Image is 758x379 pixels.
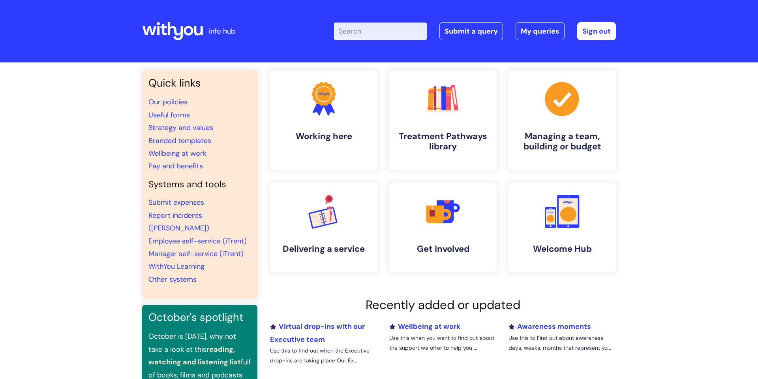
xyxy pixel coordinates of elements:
a: WithYou Learning [148,262,205,271]
p: info hub [209,25,235,38]
p: Use this when you want to find out about the support we offer to help you ... [389,333,497,353]
a: Delivering a service [270,183,377,272]
h3: October's spotlight [148,311,251,324]
a: Awareness moments [508,322,591,331]
a: My queries [516,22,565,40]
a: Manager self-service (iTrent) [148,249,244,258]
p: Use this to find out when the Executive drop-ins are taking place Our Ex... [270,346,377,366]
a: Submit expenses [148,198,204,207]
a: Sign out [577,22,616,40]
h4: Working here [276,131,371,141]
p: Use this to Find out about awareness days, weeks, months that represent yo... [508,333,616,353]
a: Wellbeing at work [148,149,206,158]
h4: Delivering a service [276,244,371,254]
a: Report incidents ([PERSON_NAME]) [148,211,209,233]
a: Our policies [148,97,188,107]
a: Welcome Hub [508,183,616,272]
h4: Systems and tools [148,179,251,190]
a: Pay and benefits [148,161,203,171]
input: Search [334,23,427,40]
a: Strategy and values [148,123,213,132]
a: Submit a query [439,22,503,40]
a: Virtual drop-ins with our Executive team [270,322,365,344]
a: Treatment Pathways library [389,70,497,170]
a: Employee self-service (iTrent) [148,236,247,246]
a: Working here [270,70,377,170]
h4: Welcome Hub [515,244,610,254]
a: Wellbeing at work [389,322,460,331]
h2: Recently added or updated [270,298,616,312]
div: | - [334,22,616,40]
a: Managing a team, building or budget [508,70,616,170]
h4: Get involved [396,244,490,254]
a: Other systems [148,275,197,284]
a: Branded templates [148,136,211,145]
h4: Managing a team, building or budget [515,131,610,152]
a: Get involved [389,183,497,272]
h3: Quick links [148,77,251,89]
h4: Treatment Pathways library [396,131,490,152]
a: Useful forms [148,110,190,120]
